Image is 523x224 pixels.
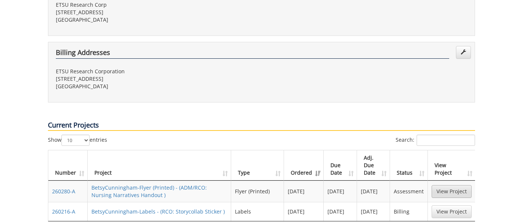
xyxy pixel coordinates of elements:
td: Flyer (Printed) [231,181,284,202]
a: 260280-A [52,188,75,195]
a: Edit Addresses [456,46,471,59]
p: [GEOGRAPHIC_DATA] [56,83,256,90]
td: Labels [231,202,284,221]
th: Number: activate to sort column ascending [48,150,88,181]
th: Due Date: activate to sort column ascending [324,150,357,181]
a: View Project [432,205,472,218]
td: [DATE] [324,202,357,221]
p: ETSU Research Corporation [56,68,256,75]
th: Project: activate to sort column ascending [88,150,231,181]
p: [STREET_ADDRESS] [56,9,256,16]
td: [DATE] [284,202,324,221]
td: [DATE] [357,181,390,202]
label: Show entries [48,135,107,146]
th: Status: activate to sort column ascending [390,150,428,181]
a: 260216-A [52,208,75,215]
p: [GEOGRAPHIC_DATA] [56,16,256,24]
label: Search: [396,135,475,146]
td: [DATE] [357,202,390,221]
p: Current Projects [48,120,475,131]
input: Search: [417,135,475,146]
a: View Project [432,185,472,198]
th: Adj. Due Date: activate to sort column ascending [357,150,390,181]
select: Showentries [61,135,90,146]
td: Assessment [390,181,428,202]
th: Type: activate to sort column ascending [231,150,284,181]
a: BetsyCunningham-Labels - (RCO: Storycollab Sticker ) [91,208,225,215]
p: ETSU Research Corp [56,1,256,9]
th: View Project: activate to sort column ascending [428,150,475,181]
h4: Billing Addresses [56,49,449,59]
td: [DATE] [324,181,357,202]
p: [STREET_ADDRESS] [56,75,256,83]
a: BetsyCunningham-Flyer (Printed) - (ADM/RCO: Nursing Narratives Handout ) [91,184,207,199]
th: Ordered: activate to sort column ascending [284,150,324,181]
td: Billing [390,202,428,221]
td: [DATE] [284,181,324,202]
